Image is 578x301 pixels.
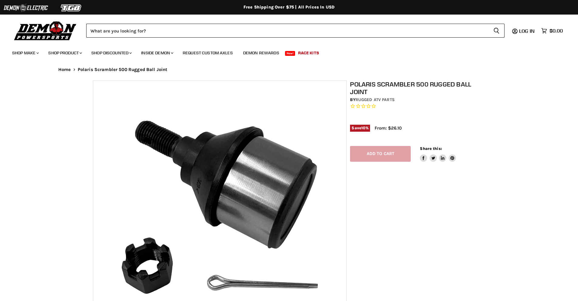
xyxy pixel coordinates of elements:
img: TGB Logo 2 [49,2,94,14]
a: Home [58,67,71,72]
a: Rugged ATV Parts [355,97,395,102]
span: Share this: [420,146,442,151]
form: Product [86,24,505,38]
span: New! [285,51,295,56]
a: Shop Discounted [87,47,135,59]
nav: Breadcrumbs [46,67,532,72]
img: Demon Electric Logo 2 [3,2,49,14]
span: $0.00 [549,28,563,34]
span: 10 [361,126,365,130]
img: Demon Powersports [12,20,79,41]
h1: Polaris Scrambler 500 Rugged Ball Joint [350,80,488,96]
ul: Main menu [8,44,561,59]
span: Polaris Scrambler 500 Rugged Ball Joint [78,67,168,72]
aside: Share this: [420,146,456,162]
div: Free Shipping Over $75 | All Prices In USD [46,5,532,10]
a: Request Custom Axles [178,47,237,59]
span: From: $26.10 [375,125,402,131]
a: Shop Product [44,47,86,59]
a: $0.00 [538,26,566,35]
span: Log in [519,28,535,34]
button: Search [488,24,505,38]
a: Race Kits [294,47,324,59]
input: Search [86,24,488,38]
div: by [350,96,488,103]
span: Rated 0.0 out of 5 stars 0 reviews [350,103,488,110]
a: Inside Demon [137,47,177,59]
a: Log in [516,28,538,34]
span: Save % [350,125,370,131]
a: Shop Make [8,47,42,59]
a: Demon Rewards [239,47,284,59]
